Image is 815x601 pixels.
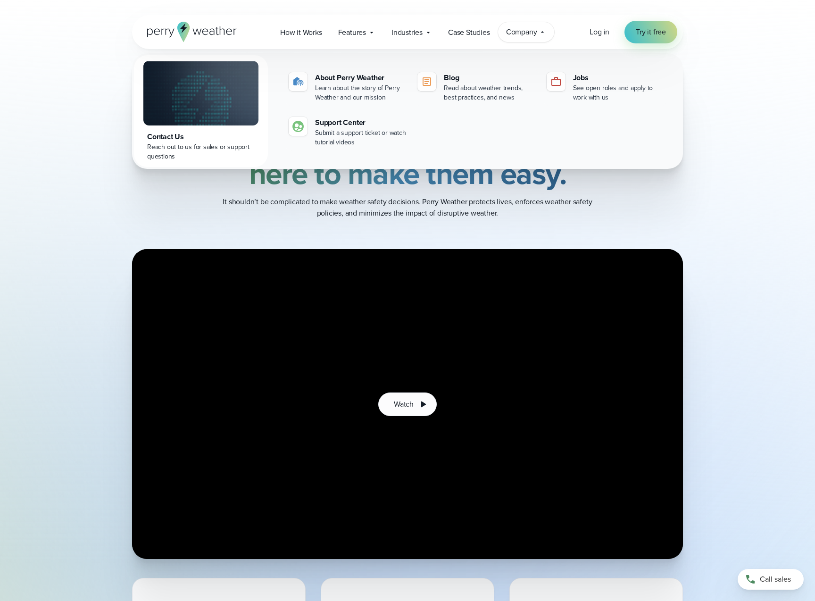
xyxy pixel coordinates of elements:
a: How it Works [272,23,330,42]
div: Contact Us [147,131,255,142]
img: blog-icon.svg [421,76,432,87]
div: Support Center [315,117,406,128]
div: Submit a support ticket or watch tutorial videos [315,128,406,147]
a: Jobs See open roles and apply to work with us [543,68,668,106]
span: Try it free [636,26,666,38]
a: Try it free [624,21,677,43]
img: jobs-icon-1.svg [550,76,562,87]
span: Watch [394,399,414,410]
span: Industries [391,27,423,38]
span: How it Works [280,27,322,38]
div: Jobs [573,72,664,83]
img: contact-icon.svg [292,121,304,132]
h2: Weather safety decisions can be difficult. [179,98,636,189]
div: Reach out to us for sales or support questions [147,142,255,161]
span: Features [338,27,366,38]
a: Call sales [738,569,804,590]
div: About Perry Weather [315,72,406,83]
button: Watch [378,392,437,416]
a: Blog Read about weather trends, best practices, and news [414,68,539,106]
span: Company [506,26,537,38]
p: It shouldn’t be complicated to make weather safety decisions. Perry Weather protects lives, enfor... [219,196,596,219]
a: Log in [590,26,609,38]
a: About Perry Weather Learn about the story of Perry Weather and our mission [285,68,410,106]
div: See open roles and apply to work with us [573,83,664,102]
div: Read about weather trends, best practices, and news [444,83,535,102]
img: about-icon.svg [292,76,304,87]
div: Learn about the story of Perry Weather and our mission [315,83,406,102]
span: Case Studies [448,27,490,38]
div: Blog [444,72,535,83]
a: Contact Us Reach out to us for sales or support questions [134,55,268,167]
span: Log in [590,26,609,37]
a: Case Studies [440,23,498,42]
a: Support Center Submit a support ticket or watch tutorial videos [285,113,410,151]
span: Call sales [760,574,791,585]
